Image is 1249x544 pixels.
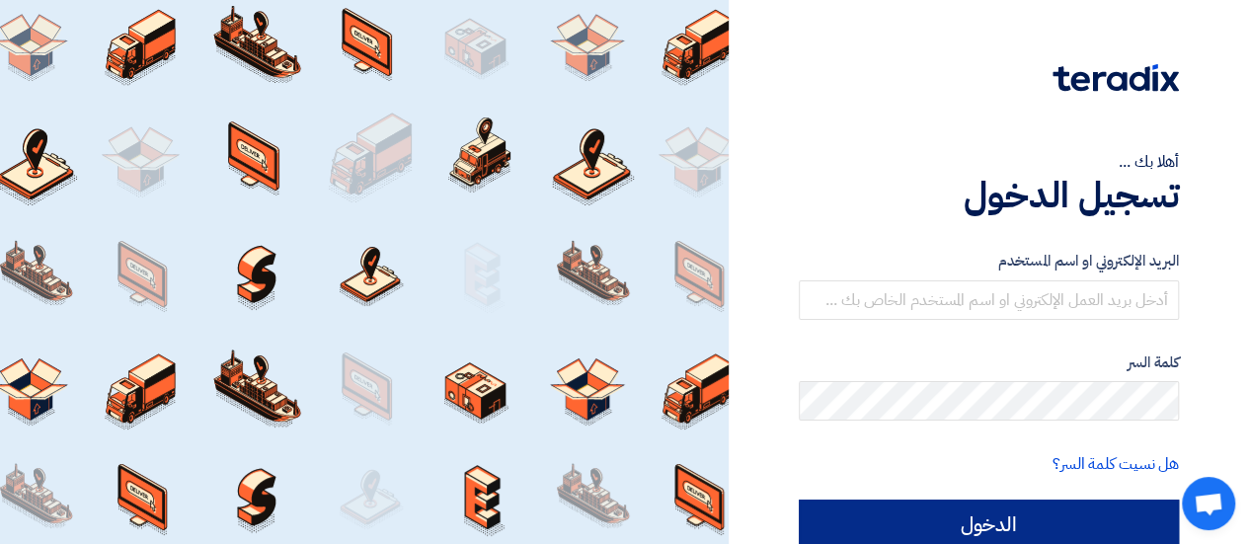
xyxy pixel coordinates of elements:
img: Teradix logo [1053,64,1179,92]
input: أدخل بريد العمل الإلكتروني او اسم المستخدم الخاص بك ... [799,280,1179,320]
div: Open chat [1182,477,1235,530]
h1: تسجيل الدخول [799,174,1179,217]
a: هل نسيت كلمة السر؟ [1053,452,1179,476]
label: البريد الإلكتروني او اسم المستخدم [799,250,1179,272]
label: كلمة السر [799,351,1179,374]
div: أهلا بك ... [799,150,1179,174]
